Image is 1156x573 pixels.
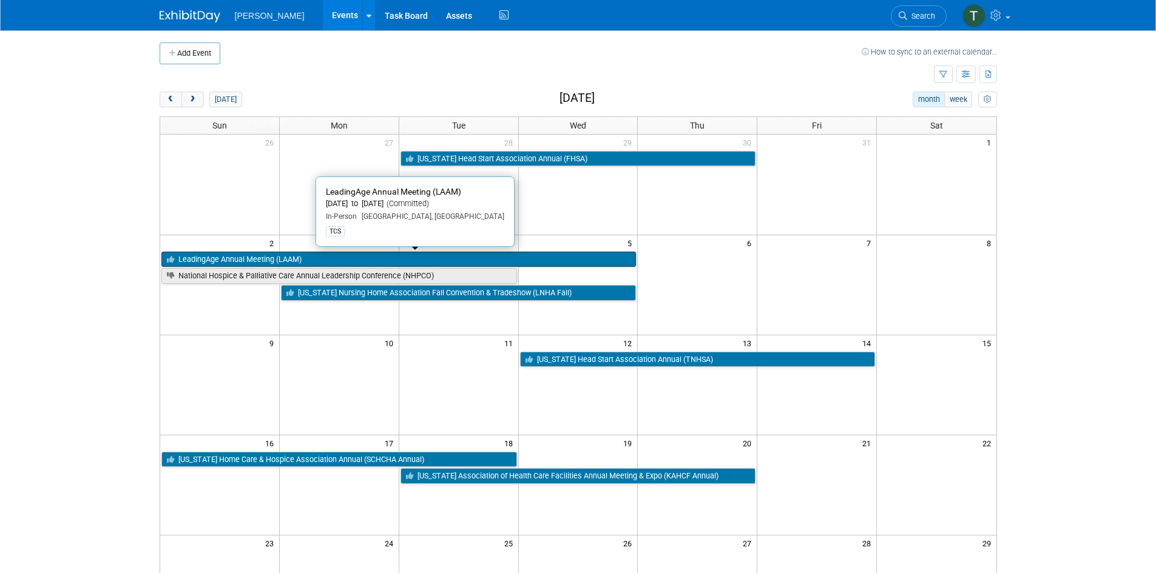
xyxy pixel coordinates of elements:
[326,187,461,196] span: LeadingAge Annual Meeting (LAAM)
[862,47,997,56] a: How to sync to an external calendar...
[746,235,757,250] span: 6
[160,92,182,107] button: prev
[865,235,876,250] span: 7
[981,435,996,451] span: 22
[985,135,996,150] span: 1
[503,435,518,451] span: 18
[384,135,399,150] span: 27
[520,352,876,367] a: [US_STATE] Head Start Association Annual (TNHSA)
[861,135,876,150] span: 31
[503,135,518,150] span: 28
[626,235,637,250] span: 5
[981,535,996,551] span: 29
[212,121,227,130] span: Sun
[503,535,518,551] span: 25
[622,335,637,350] span: 12
[181,92,204,107] button: next
[930,121,943,130] span: Sat
[326,226,345,237] div: TCS
[357,212,504,221] span: [GEOGRAPHIC_DATA], [GEOGRAPHIC_DATA]
[978,92,996,107] button: myCustomButton
[268,335,279,350] span: 9
[268,235,279,250] span: 2
[622,535,637,551] span: 26
[984,96,992,104] i: Personalize Calendar
[812,121,822,130] span: Fri
[742,435,757,451] span: 20
[401,468,756,484] a: [US_STATE] Association of Health Care Facilities Annual Meeting & Expo (KAHCF Annual)
[944,92,972,107] button: week
[503,335,518,350] span: 11
[161,268,517,284] a: National Hospice & Palliative Care Annual Leadership Conference (NHPCO)
[264,535,279,551] span: 23
[570,121,586,130] span: Wed
[384,435,399,451] span: 17
[209,92,242,107] button: [DATE]
[384,199,429,208] span: (Committed)
[907,12,935,21] span: Search
[161,252,637,267] a: LeadingAge Annual Meeting (LAAM)
[861,335,876,350] span: 14
[384,535,399,551] span: 24
[622,135,637,150] span: 29
[264,135,279,150] span: 26
[742,535,757,551] span: 27
[861,535,876,551] span: 28
[981,335,996,350] span: 15
[452,121,465,130] span: Tue
[160,10,220,22] img: ExhibitDay
[384,335,399,350] span: 10
[326,199,504,209] div: [DATE] to [DATE]
[401,151,756,167] a: [US_STATE] Head Start Association Annual (FHSA)
[622,435,637,451] span: 19
[742,335,757,350] span: 13
[985,235,996,250] span: 8
[161,452,517,467] a: [US_STATE] Home Care & Hospice Association Annual (SCHCHA Annual)
[235,11,305,21] span: [PERSON_NAME]
[281,285,637,301] a: [US_STATE] Nursing Home Association Fall Convention & Tradeshow (LNHA Fall)
[891,5,947,27] a: Search
[742,135,757,150] span: 30
[160,42,220,64] button: Add Event
[326,212,357,221] span: In-Person
[559,92,595,105] h2: [DATE]
[861,435,876,451] span: 21
[962,4,985,27] img: Traci Varon
[690,121,705,130] span: Thu
[331,121,348,130] span: Mon
[913,92,945,107] button: month
[264,435,279,451] span: 16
